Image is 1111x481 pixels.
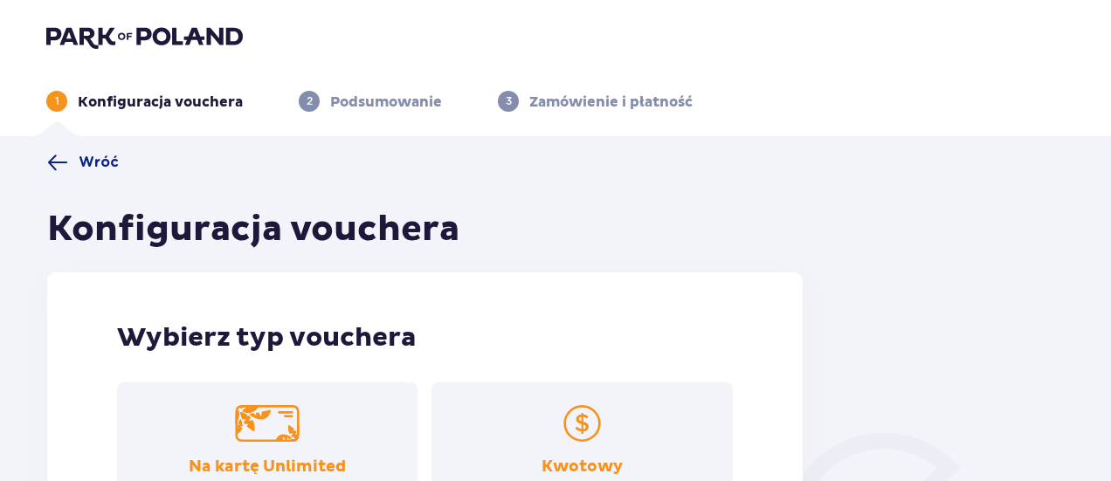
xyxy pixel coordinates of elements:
[542,457,623,478] p: Kwotowy
[79,153,119,172] span: Wróć
[55,93,59,109] p: 1
[529,93,693,112] p: Zamówienie i płatność
[46,24,243,49] img: Park of Poland logo
[78,93,243,112] p: Konfiguracja vouchera
[47,208,459,251] h1: Konfiguracja vouchera
[47,152,119,173] a: Wróć
[307,93,313,109] p: 2
[117,321,733,354] p: Wybierz typ vouchera
[330,93,442,112] p: Podsumowanie
[189,457,346,478] p: Na kartę Unlimited
[506,93,512,109] p: 3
